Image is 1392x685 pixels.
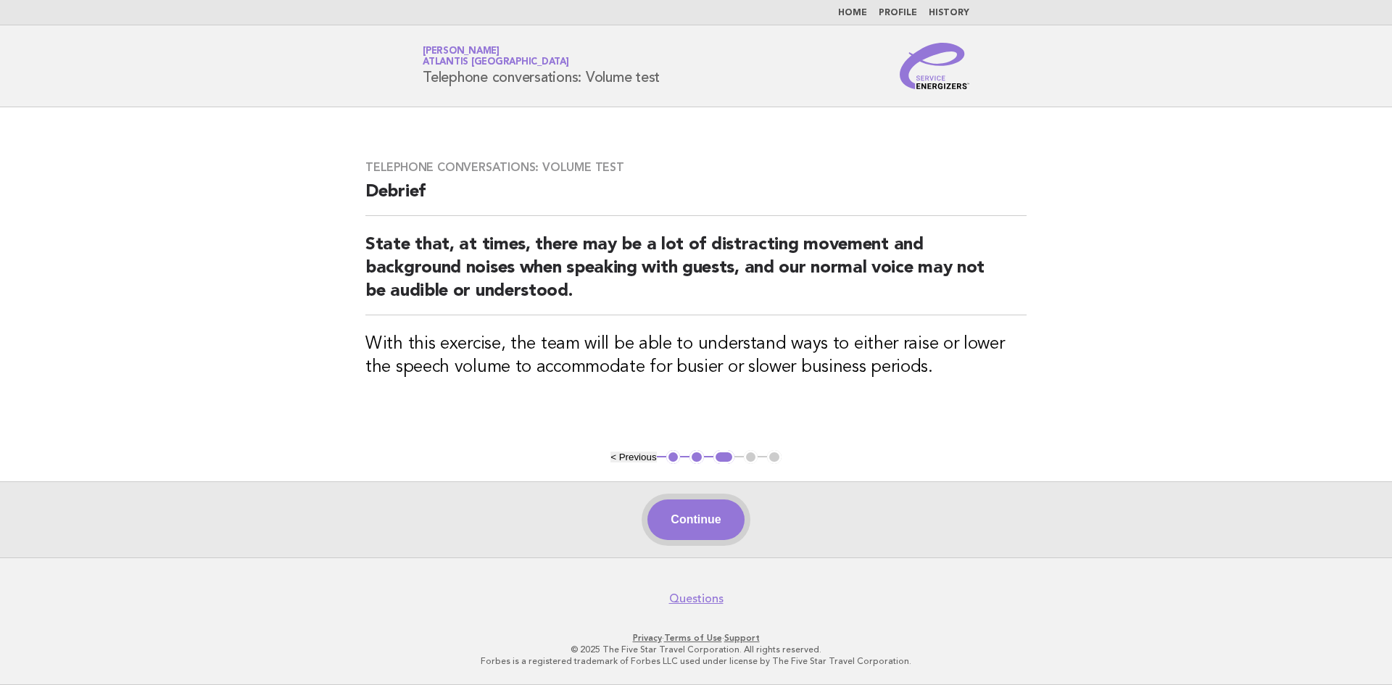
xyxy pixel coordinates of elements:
a: Profile [879,9,917,17]
button: 2 [689,450,704,465]
span: Atlantis [GEOGRAPHIC_DATA] [423,58,569,67]
a: Support [724,633,760,643]
p: Forbes is a registered trademark of Forbes LLC used under license by The Five Star Travel Corpora... [252,655,1140,667]
a: Home [838,9,867,17]
a: Questions [669,591,724,606]
p: © 2025 The Five Star Travel Corporation. All rights reserved. [252,644,1140,655]
p: · · [252,632,1140,644]
h3: With this exercise, the team will be able to understand ways to either raise or lower the speech ... [365,333,1027,379]
a: Privacy [633,633,662,643]
h1: Telephone conversations: Volume test [423,47,660,85]
button: Continue [647,499,744,540]
a: Terms of Use [664,633,722,643]
img: Service Energizers [900,43,969,89]
button: < Previous [610,452,656,462]
button: 3 [713,450,734,465]
h3: Telephone conversations: Volume test [365,160,1027,175]
h2: Debrief [365,180,1027,216]
a: History [929,9,969,17]
a: [PERSON_NAME]Atlantis [GEOGRAPHIC_DATA] [423,46,569,67]
h2: State that, at times, there may be a lot of distracting movement and background noises when speak... [365,233,1027,315]
button: 1 [666,450,681,465]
